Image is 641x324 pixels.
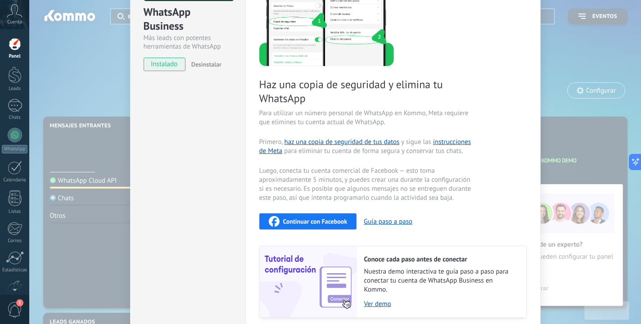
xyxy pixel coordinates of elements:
span: Continuar con Facebook [283,218,348,225]
span: Luego, conecta tu cuenta comercial de Facebook — esto toma aproximadamente 5 minutos, y puedes cr... [259,166,474,202]
button: Desinstalar [188,58,221,71]
span: Para utilizar un número personal de WhatsApp en Kommo, Meta requiere que elimines tu cuenta actua... [259,109,474,127]
div: Listas [2,209,28,215]
div: Leads [2,86,28,92]
a: haz una copia de seguridad de tus datos [284,138,399,146]
div: Correo [2,238,28,244]
span: Cuenta [7,19,22,25]
div: WhatsApp [2,145,27,153]
a: Ver demo [364,300,517,308]
div: Más leads con potentes herramientas de WhatsApp [144,34,232,51]
button: Continuar con Facebook [259,213,357,229]
a: instrucciones de Meta [259,138,471,155]
span: 1 [16,299,23,306]
h2: Conoce cada paso antes de conectar [364,255,517,264]
span: Desinstalar [191,60,221,68]
span: Primero, y sigue las para eliminar tu cuenta de forma segura y conservar tus chats. [259,138,474,156]
div: Panel [2,54,28,59]
span: Haz una copia de seguridad y elimina tu WhatsApp [259,77,474,105]
span: Nuestra demo interactiva te guía paso a paso para conectar tu cuenta de WhatsApp Business en Kommo. [364,267,517,294]
button: Guía paso a paso [364,217,412,226]
div: Chats [2,115,28,121]
div: WhatsApp Business [144,5,232,34]
span: instalado [144,58,185,71]
div: Calendario [2,177,28,183]
div: Estadísticas [2,267,28,273]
